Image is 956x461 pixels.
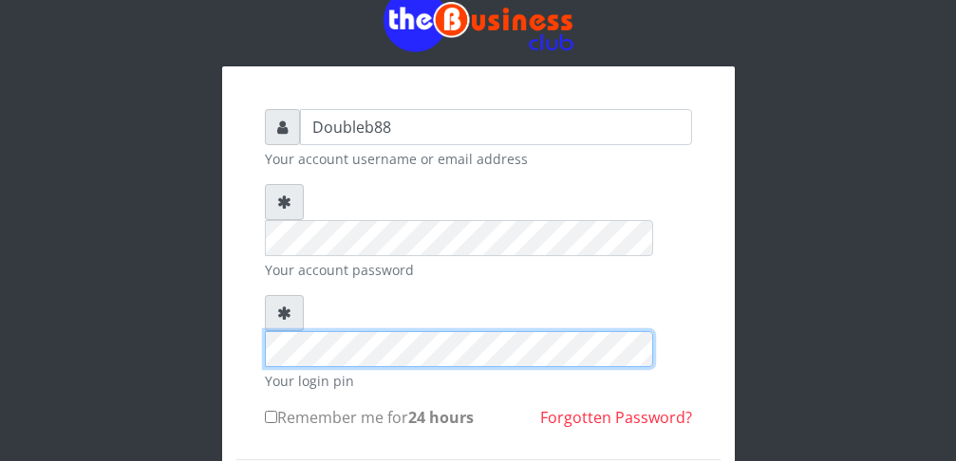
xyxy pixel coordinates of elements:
input: Remember me for24 hours [265,411,277,423]
small: Your account password [265,260,692,280]
a: Forgotten Password? [540,407,692,428]
small: Your login pin [265,371,692,391]
label: Remember me for [265,406,474,429]
small: Your account username or email address [265,149,692,169]
input: Username or email address [300,109,692,145]
b: 24 hours [408,407,474,428]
